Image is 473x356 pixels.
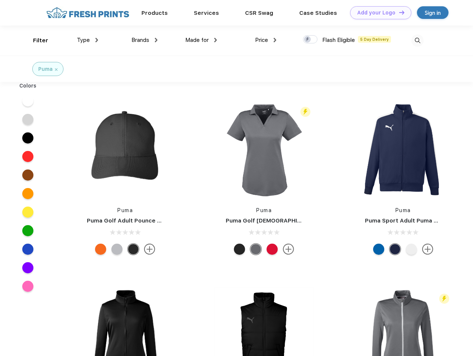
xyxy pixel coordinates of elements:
[194,10,219,16] a: Services
[55,68,58,71] img: filter_cancel.svg
[95,244,106,255] div: Vibrant Orange
[245,10,273,16] a: CSR Swag
[354,100,453,199] img: func=resize&h=266
[117,207,133,213] a: Puma
[425,9,441,17] div: Sign in
[283,244,294,255] img: more.svg
[399,10,404,14] img: DT
[76,100,174,199] img: func=resize&h=266
[87,217,200,224] a: Puma Golf Adult Pounce Adjustable Cap
[256,207,272,213] a: Puma
[155,38,157,42] img: dropdown.png
[358,36,391,43] span: 5 Day Delivery
[128,244,139,255] div: Puma Black
[144,244,155,255] img: more.svg
[33,36,48,45] div: Filter
[395,207,411,213] a: Puma
[131,37,149,43] span: Brands
[389,244,401,255] div: Peacoat
[255,37,268,43] span: Price
[77,37,90,43] span: Type
[14,82,42,90] div: Colors
[141,10,168,16] a: Products
[214,38,217,42] img: dropdown.png
[300,107,310,117] img: flash_active_toggle.svg
[95,38,98,42] img: dropdown.png
[411,34,424,47] img: desktop_search.svg
[274,38,276,42] img: dropdown.png
[44,6,131,19] img: fo%20logo%202.webp
[439,294,449,304] img: flash_active_toggle.svg
[373,244,384,255] div: Lapis Blue
[322,37,355,43] span: Flash Eligible
[38,65,53,73] div: Puma
[267,244,278,255] div: High Risk Red
[250,244,261,255] div: Quiet Shade
[215,100,313,199] img: func=resize&h=266
[111,244,123,255] div: Quarry
[357,10,395,16] div: Add your Logo
[234,244,245,255] div: Puma Black
[422,244,433,255] img: more.svg
[417,6,448,19] a: Sign in
[406,244,417,255] div: White and Quiet Shade
[226,217,363,224] a: Puma Golf [DEMOGRAPHIC_DATA]' Icon Golf Polo
[185,37,209,43] span: Made for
